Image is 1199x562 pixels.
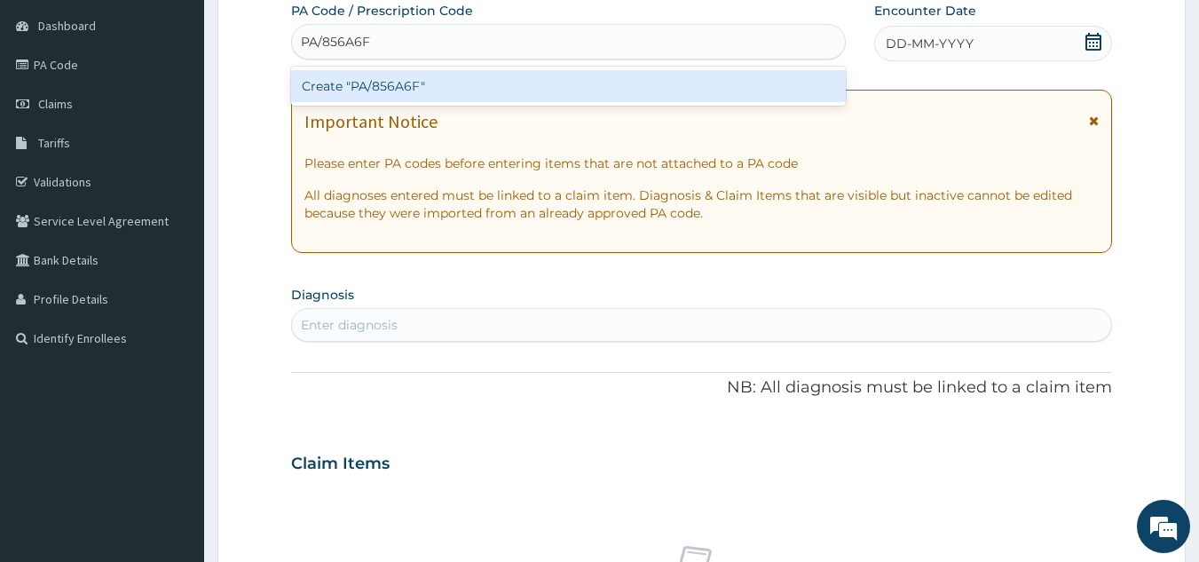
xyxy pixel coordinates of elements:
div: Minimize live chat window [291,9,334,51]
span: Dashboard [38,18,96,34]
div: Create "PA/856A6F" [291,70,847,102]
label: PA Code / Prescription Code [291,2,473,20]
p: All diagnoses entered must be linked to a claim item. Diagnosis & Claim Items that are visible bu... [304,186,1100,222]
span: Tariffs [38,135,70,151]
div: Enter diagnosis [301,316,398,334]
p: NB: All diagnosis must be linked to a claim item [291,376,1113,400]
span: DD-MM-YYYY [886,35,974,52]
span: Claims [38,96,73,112]
img: d_794563401_company_1708531726252_794563401 [33,89,72,133]
textarea: Type your message and hit 'Enter' [9,374,338,436]
p: Please enter PA codes before entering items that are not attached to a PA code [304,154,1100,172]
label: Encounter Date [874,2,976,20]
span: We're online! [103,168,245,347]
label: Diagnosis [291,286,354,304]
h3: Claim Items [291,455,390,474]
div: Chat with us now [92,99,298,123]
h1: Important Notice [304,112,438,131]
